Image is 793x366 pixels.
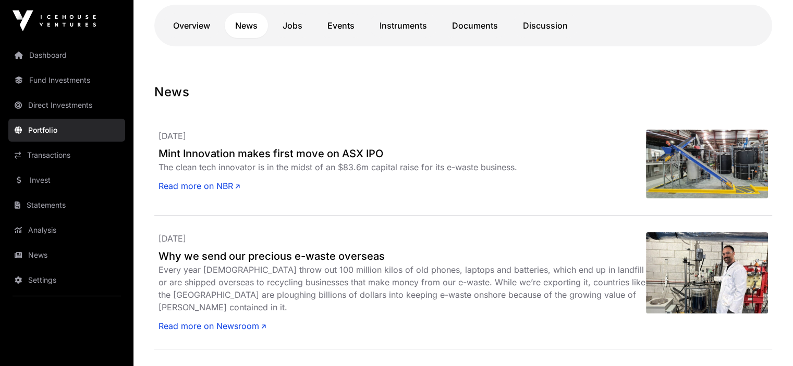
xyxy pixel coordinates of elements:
a: News [225,13,268,38]
iframe: Chat Widget [741,316,793,366]
a: Overview [163,13,221,38]
img: thumbnail_IMG_0015-e1756688335121.jpg [646,232,768,313]
a: Documents [442,13,508,38]
a: Events [317,13,365,38]
a: Read more on Newsroom [158,320,266,332]
a: Invest [8,169,125,192]
a: News [8,244,125,267]
a: Portfolio [8,119,125,142]
a: Instruments [369,13,437,38]
a: Discussion [513,13,578,38]
a: Why we send our precious e-waste overseas [158,249,646,263]
a: Read more on NBR [158,180,240,192]
img: mint-innovation-hammer-mill-.jpeg [646,130,768,198]
h1: News [154,84,772,100]
p: [DATE] [158,130,646,142]
a: Mint Innovation makes first move on ASX IPO [158,146,646,161]
a: Jobs [272,13,313,38]
div: The clean tech innovator is in the midst of an $83.6m capital raise for its e-waste business. [158,161,646,173]
img: Icehouse Ventures Logo [13,10,96,31]
nav: Tabs [163,13,764,38]
a: Direct Investments [8,94,125,117]
a: Transactions [8,144,125,167]
a: Analysis [8,219,125,242]
div: Every year [DEMOGRAPHIC_DATA] throw out 100 million kilos of old phones, laptops and batteries, w... [158,263,646,313]
p: [DATE] [158,232,646,245]
a: Dashboard [8,44,125,67]
a: Statements [8,194,125,217]
a: Settings [8,269,125,292]
a: Fund Investments [8,69,125,92]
